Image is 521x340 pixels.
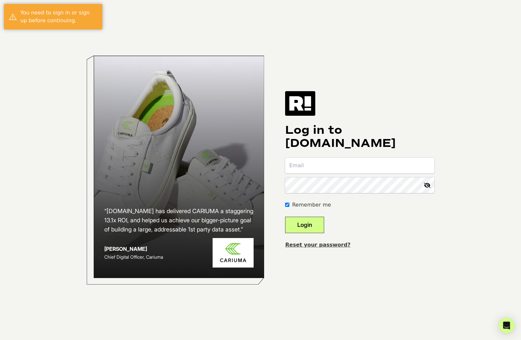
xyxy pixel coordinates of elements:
[285,124,434,150] h1: Log in to [DOMAIN_NAME]
[213,238,254,268] img: Cariuma
[20,9,97,25] div: You need to sign in or sign up before continuing.
[104,254,163,260] span: Chief Digital Officer, Cariuma
[285,91,315,115] img: Retention.com
[285,217,324,233] button: Login
[499,318,514,333] div: Open Intercom Messenger
[285,158,434,173] input: Email
[292,201,331,209] label: Remember me
[104,246,147,252] strong: [PERSON_NAME]
[285,242,350,248] a: Reset your password?
[104,207,254,234] h2: “[DOMAIN_NAME] has delivered CARIUMA a staggering 13.1x ROI, and helped us achieve our bigger-pic...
